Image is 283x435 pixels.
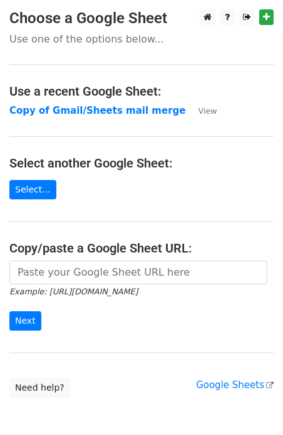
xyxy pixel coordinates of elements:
[9,378,70,397] a: Need help?
[9,261,267,284] input: Paste your Google Sheet URL here
[9,156,274,171] h4: Select another Google Sheet:
[9,287,138,296] small: Example: [URL][DOMAIN_NAME]
[9,32,274,46] p: Use one of the options below...
[9,9,274,27] h3: Choose a Google Sheet
[9,105,185,116] a: Copy of Gmail/Sheets mail merge
[9,180,56,199] a: Select...
[9,311,41,331] input: Next
[9,84,274,99] h4: Use a recent Google Sheet:
[198,106,217,116] small: View
[196,379,274,391] a: Google Sheets
[185,105,217,116] a: View
[9,241,274,256] h4: Copy/paste a Google Sheet URL:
